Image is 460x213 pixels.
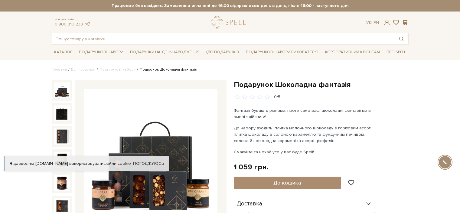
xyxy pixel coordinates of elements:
[273,179,301,186] span: До кошика
[243,47,321,57] a: Подарункові набори вихователю
[54,105,70,121] img: Подарунок Шоколадна фантазія
[204,48,241,57] a: Ідеї подарунків
[77,48,126,57] a: Подарункові набори
[54,128,70,144] img: Подарунок Шоколадна фантазія
[384,48,408,57] a: Про Spell
[52,48,75,57] a: Каталог
[55,22,83,27] a: 0 800 319 233
[54,175,70,191] img: Подарунок Шоколадна фантазія
[135,67,197,72] li: Подарунок Шоколадна фантазія
[100,67,135,72] a: Подарункові набори
[54,82,70,98] img: Подарунок Шоколадна фантазія
[371,20,372,25] span: |
[52,33,394,44] input: Пошук товару у каталозі
[234,162,269,172] div: 1 059 грн.
[128,48,202,57] a: Подарунки на День народження
[234,107,376,120] p: Фантазії бувають різними, проте саме ваші шоколадні фантазії ми в змозі здійснити!
[52,3,409,8] strong: Працюємо без вихідних. Замовлення оплачені до 16:00 відправляємо день в день, після 16:00 - насту...
[103,161,131,166] a: файли cookie
[274,94,280,100] div: 0/5
[394,33,408,44] button: Пошук товару у каталозі
[234,125,376,144] p: До набору входить: плитка молочного шоколаду з горіховим асорті, плитка шоколаду з солоною караме...
[133,161,164,166] a: Погоджуюсь
[237,201,262,207] span: Доставка
[54,152,70,168] img: Подарунок Шоколадна фантазія
[5,161,169,166] div: Я дозволяю [DOMAIN_NAME] використовувати
[52,67,67,72] a: Головна
[234,80,409,89] h1: Подарунок Шоколадна фантазія
[366,20,379,25] div: Ук
[84,22,90,27] a: telegram
[71,67,95,72] a: Вся продукція
[55,18,90,22] span: Консультація:
[374,20,379,25] a: En
[323,47,382,57] a: Корпоративним клієнтам
[234,149,376,155] p: Смакуйте та нехай усе у вас буде Spell!
[234,177,341,189] button: До кошика
[211,16,249,28] a: logo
